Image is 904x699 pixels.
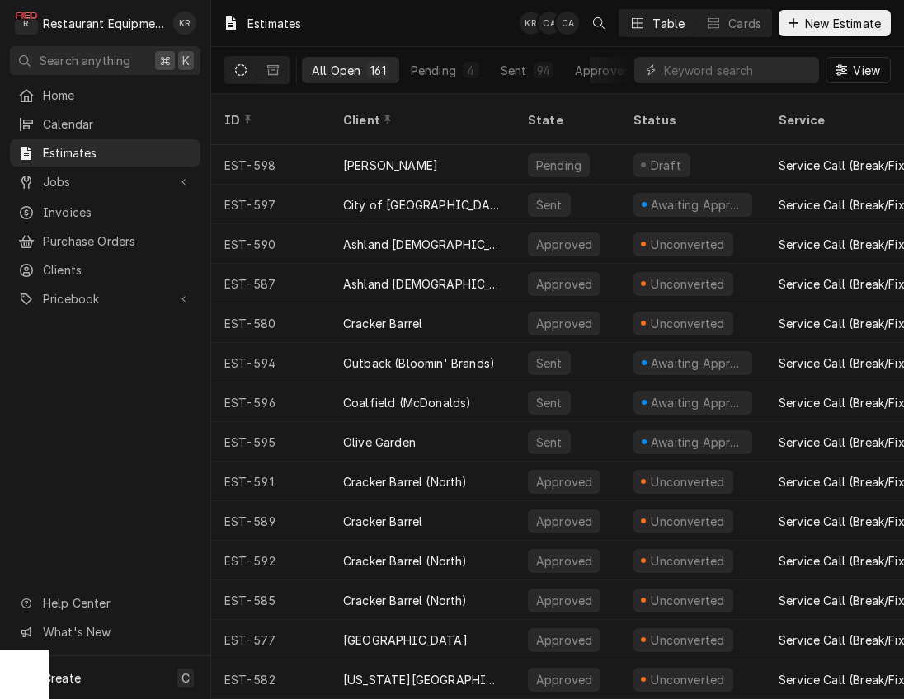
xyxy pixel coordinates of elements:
div: Ashland [DEMOGRAPHIC_DATA]-Fil-A [343,236,501,253]
div: Cracker Barrel [343,315,422,332]
div: Awaiting Approval [649,394,746,411]
div: Client [343,111,498,129]
span: What's New [43,623,191,640]
div: Draft [648,157,684,174]
div: Sent [534,434,564,451]
div: Ashland [DEMOGRAPHIC_DATA]-Fil-A [343,275,501,293]
div: State [528,111,607,129]
div: Pending [411,62,456,79]
a: Invoices [10,199,200,226]
div: Approved [534,671,594,688]
div: 161 [370,62,385,79]
div: Unconverted [649,473,727,490]
span: C [181,669,190,687]
div: Chrissy Adams's Avatar [556,12,579,35]
div: 4 [466,62,476,79]
div: 94 [537,62,550,79]
span: Pricebook [43,290,167,307]
div: [US_STATE][GEOGRAPHIC_DATA] [343,671,501,688]
div: Unconverted [649,592,727,609]
div: Table [652,15,685,32]
a: Calendar [10,110,200,138]
a: Go to Pricebook [10,285,200,312]
button: Search anything⌘K [10,46,200,75]
div: Approved [534,473,594,490]
div: Unconverted [649,552,727,570]
div: EST-589 [211,501,330,541]
div: Approved [534,315,594,332]
div: Approved [534,275,594,293]
span: K [182,52,190,69]
div: Kelli Robinette's Avatar [173,12,196,35]
div: CA [556,12,579,35]
div: EST-594 [211,343,330,382]
div: EST-591 [211,462,330,501]
div: ID [224,111,313,129]
div: Cracker Barrel [343,513,422,530]
div: [GEOGRAPHIC_DATA] [343,631,468,649]
div: Approved [534,236,594,253]
span: Jobs [43,173,167,190]
div: KR [173,12,196,35]
div: EST-580 [211,303,330,343]
div: EST-597 [211,185,330,224]
div: Sent [501,62,527,79]
span: New Estimate [802,15,884,32]
div: EST-596 [211,382,330,422]
div: Cards [728,15,761,32]
div: Awaiting Approval [649,196,746,213]
div: Sent [534,394,564,411]
div: Awaiting Approval [649,434,746,451]
div: Approved [575,62,631,79]
div: Restaurant Equipment Diagnostics [43,15,164,32]
div: Unconverted [649,671,727,688]
div: Coalfield (McDonalds) [343,394,471,411]
div: R [15,12,38,35]
a: Clients [10,256,200,284]
a: Go to Help Center [10,589,200,617]
div: EST-592 [211,541,330,580]
div: Unconverted [649,315,727,332]
div: City of [GEOGRAPHIC_DATA] [343,196,501,213]
div: Awaiting Approval [649,354,746,372]
div: EST-587 [211,264,330,303]
div: Unconverted [649,513,727,530]
span: Calendar [43,115,192,133]
button: Open search [586,10,612,36]
div: Approved [534,513,594,530]
div: EST-595 [211,422,330,462]
span: Home [43,87,192,104]
div: Approved [534,631,594,649]
span: Search anything [40,52,130,69]
button: New Estimate [779,10,891,36]
div: Sent [534,196,564,213]
div: EST-577 [211,620,330,659]
span: ⌘ [159,52,171,69]
span: Invoices [43,204,192,221]
div: KR [520,12,543,35]
div: CA [538,12,561,35]
button: View [826,57,891,83]
span: Purchase Orders [43,232,192,250]
div: EST-585 [211,580,330,620]
div: Outback (Bloomin' Brands) [343,354,495,372]
input: Keyword search [664,57,811,83]
div: Cracker Barrel (North) [343,592,468,609]
div: Kelli Robinette's Avatar [520,12,543,35]
span: Clients [43,261,192,279]
div: Unconverted [649,631,727,649]
div: Restaurant Equipment Diagnostics's Avatar [15,12,38,35]
div: Approved [534,592,594,609]
div: Approved [534,552,594,570]
div: All Open [312,62,360,79]
div: Cracker Barrel (North) [343,473,468,490]
div: EST-582 [211,659,330,699]
div: Olive Garden [343,434,416,451]
a: Go to What's New [10,618,200,645]
span: Estimates [43,144,192,162]
div: Sent [534,354,564,372]
div: Status [633,111,749,129]
a: Home [10,82,200,109]
div: Chrissy Adams's Avatar [538,12,561,35]
span: Help Center [43,594,191,612]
